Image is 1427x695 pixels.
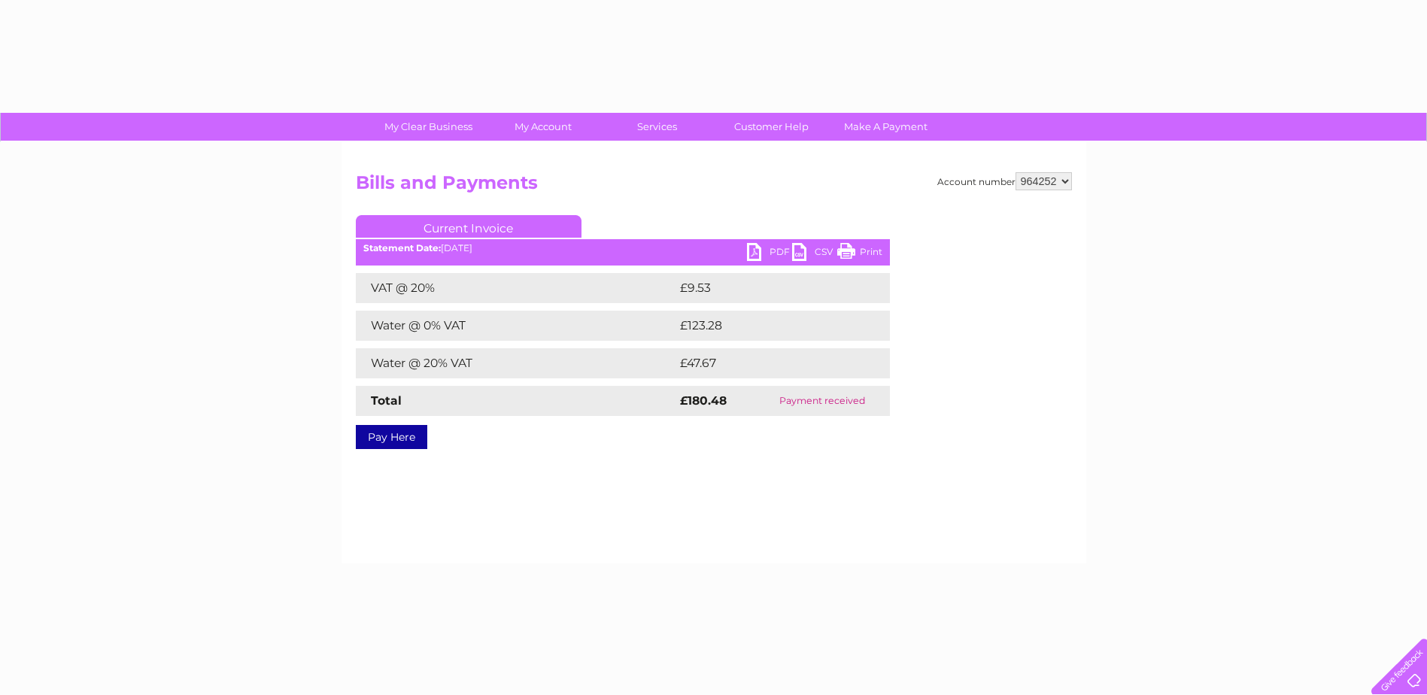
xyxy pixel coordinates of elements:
[595,113,719,141] a: Services
[356,215,581,238] a: Current Invoice
[356,273,676,303] td: VAT @ 20%
[356,243,890,253] div: [DATE]
[356,425,427,449] a: Pay Here
[356,172,1072,201] h2: Bills and Payments
[366,113,490,141] a: My Clear Business
[680,393,727,408] strong: £180.48
[792,243,837,265] a: CSV
[676,311,862,341] td: £123.28
[676,273,855,303] td: £9.53
[356,311,676,341] td: Water @ 0% VAT
[837,243,882,265] a: Print
[481,113,605,141] a: My Account
[754,386,890,416] td: Payment received
[371,393,402,408] strong: Total
[363,242,441,253] b: Statement Date:
[747,243,792,265] a: PDF
[709,113,833,141] a: Customer Help
[824,113,948,141] a: Make A Payment
[356,348,676,378] td: Water @ 20% VAT
[937,172,1072,190] div: Account number
[676,348,858,378] td: £47.67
